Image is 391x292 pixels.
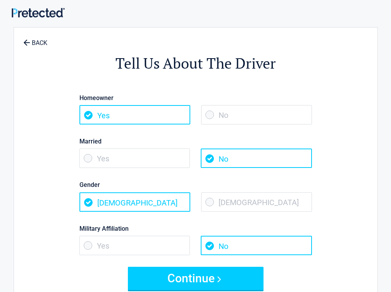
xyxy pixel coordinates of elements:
a: BACK [22,33,49,46]
label: Gender [79,180,312,190]
span: No [201,236,312,255]
span: [DEMOGRAPHIC_DATA] [79,192,190,212]
span: [DEMOGRAPHIC_DATA] [201,192,312,212]
label: Homeowner [79,93,312,103]
span: No [201,105,312,124]
label: Married [79,136,312,147]
button: Continue [128,267,264,290]
label: Military Affiliation [79,223,312,234]
img: Main Logo [12,8,65,17]
span: Yes [79,236,190,255]
span: No [201,149,312,168]
span: Yes [79,105,190,124]
h2: Tell Us About The Driver [57,54,335,73]
span: Yes [79,149,190,168]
